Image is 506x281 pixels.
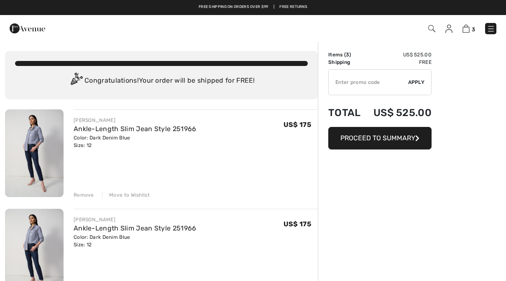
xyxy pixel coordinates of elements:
img: Search [428,25,435,32]
td: Shipping [328,58,365,66]
div: Congratulations! Your order will be shipped for FREE! [15,73,308,89]
a: Ankle-Length Slim Jean Style 251966 [74,224,197,232]
div: Move to Wishlist [102,191,150,199]
a: Free Returns [279,4,307,10]
td: US$ 525.00 [365,51,432,58]
input: Promo code [329,70,408,95]
img: My Info [445,25,452,33]
span: Apply [408,78,425,86]
td: Total [328,99,365,127]
span: Proceed to Summary [340,134,415,142]
span: US$ 175 [284,121,311,129]
img: Shopping Bag [463,25,470,33]
span: | [273,4,274,10]
td: Free [365,58,432,66]
div: [PERSON_NAME] [74,116,197,124]
img: Ankle-Length Slim Jean Style 251966 [5,109,64,197]
a: 3 [463,23,475,33]
a: 1ère Avenue [10,24,45,32]
img: Menu [487,25,495,33]
span: US$ 175 [284,220,311,228]
button: Proceed to Summary [328,127,432,149]
img: 1ère Avenue [10,20,45,37]
div: Color: Dark Denim Blue Size: 12 [74,134,197,149]
span: 3 [472,26,475,33]
img: Congratulation2.svg [68,73,84,89]
span: 3 [346,52,349,58]
a: Free shipping on orders over $99 [199,4,268,10]
div: Remove [74,191,94,199]
td: Items ( ) [328,51,365,58]
div: [PERSON_NAME] [74,216,197,223]
td: US$ 525.00 [365,99,432,127]
div: Color: Dark Denim Blue Size: 12 [74,233,197,248]
a: Ankle-Length Slim Jean Style 251966 [74,125,197,133]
